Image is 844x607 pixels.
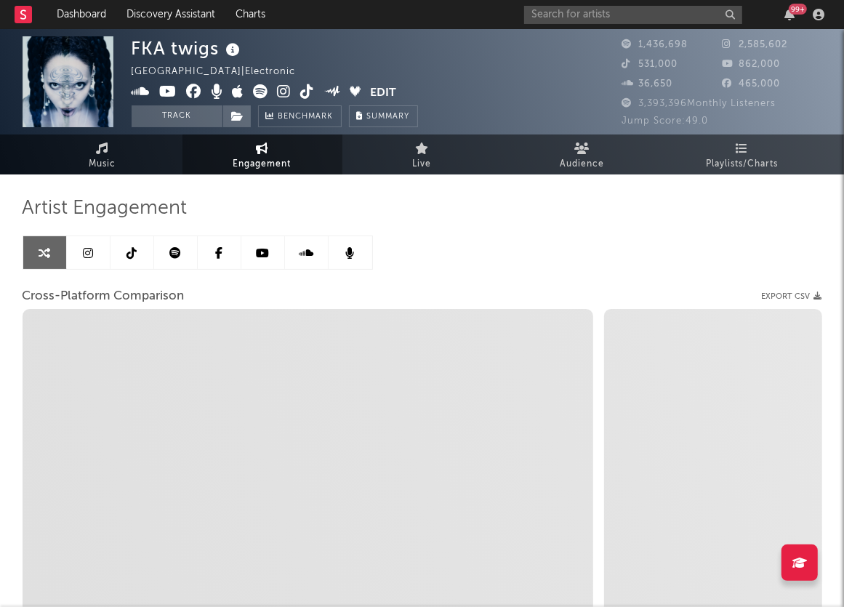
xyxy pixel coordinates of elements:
input: Search for artists [524,6,742,24]
span: 465,000 [722,79,780,89]
a: Music [23,134,182,174]
span: Playlists/Charts [706,156,778,173]
span: Music [89,156,116,173]
div: FKA twigs [132,36,244,60]
span: Summary [367,113,410,121]
span: Live [413,156,432,173]
button: 99+ [784,9,795,20]
div: 99 + [789,4,807,15]
span: Benchmark [278,108,334,126]
a: Playlists/Charts [662,134,822,174]
span: 862,000 [722,60,780,69]
span: Audience [560,156,604,173]
span: 1,436,698 [622,40,688,49]
span: 2,585,602 [722,40,787,49]
a: Benchmark [258,105,342,127]
div: [GEOGRAPHIC_DATA] | Electronic [132,63,313,81]
button: Summary [349,105,418,127]
button: Track [132,105,222,127]
span: Cross-Platform Comparison [23,288,185,305]
span: 531,000 [622,60,678,69]
a: Audience [502,134,662,174]
span: 3,393,396 Monthly Listeners [622,99,776,108]
span: Engagement [233,156,292,173]
button: Export CSV [762,292,822,301]
span: 36,650 [622,79,673,89]
a: Engagement [182,134,342,174]
span: Artist Engagement [23,200,188,217]
span: Jump Score: 49.0 [622,116,709,126]
button: Edit [370,84,396,102]
a: Live [342,134,502,174]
